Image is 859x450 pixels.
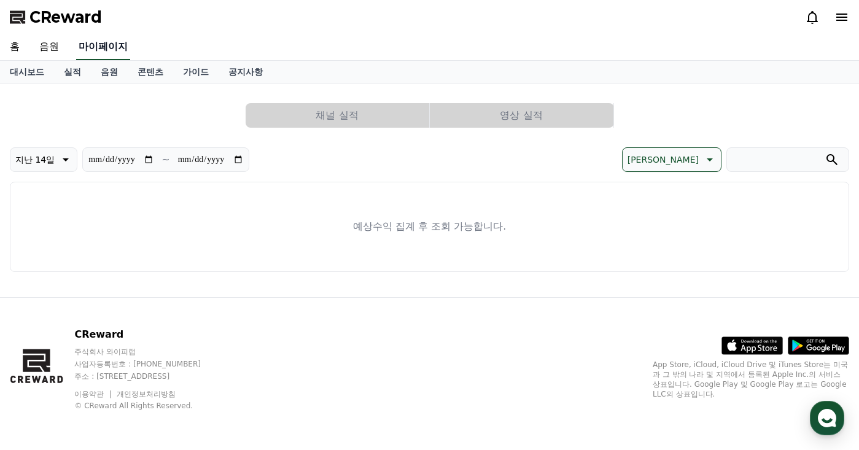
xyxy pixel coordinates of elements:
[74,347,224,357] p: 주식회사 와이피랩
[628,151,699,168] p: [PERSON_NAME]
[190,367,204,376] span: 설정
[653,360,849,399] p: App Store, iCloud, iCloud Drive 및 iTunes Store는 미국과 그 밖의 나라 및 지역에서 등록된 Apple Inc.의 서비스 상표입니다. Goo...
[91,61,128,83] a: 음원
[15,151,55,168] p: 지난 14일
[246,103,430,128] a: 채널 실적
[54,61,91,83] a: 실적
[112,367,127,377] span: 대화
[117,390,176,398] a: 개인정보처리방침
[10,147,77,172] button: 지난 14일
[173,61,219,83] a: 가이드
[29,34,69,60] a: 음원
[74,359,224,369] p: 사업자등록번호 : [PHONE_NUMBER]
[74,327,224,342] p: CReward
[622,147,721,172] button: [PERSON_NAME]
[219,61,273,83] a: 공지사항
[246,103,429,128] button: 채널 실적
[353,219,506,234] p: 예상수익 집계 후 조회 가능합니다.
[74,401,224,411] p: © CReward All Rights Reserved.
[161,152,169,167] p: ~
[81,348,158,379] a: 대화
[39,367,46,376] span: 홈
[76,34,130,60] a: 마이페이지
[4,348,81,379] a: 홈
[74,390,113,398] a: 이용약관
[158,348,236,379] a: 설정
[10,7,102,27] a: CReward
[74,371,224,381] p: 주소 : [STREET_ADDRESS]
[128,61,173,83] a: 콘텐츠
[29,7,102,27] span: CReward
[430,103,613,128] button: 영상 실적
